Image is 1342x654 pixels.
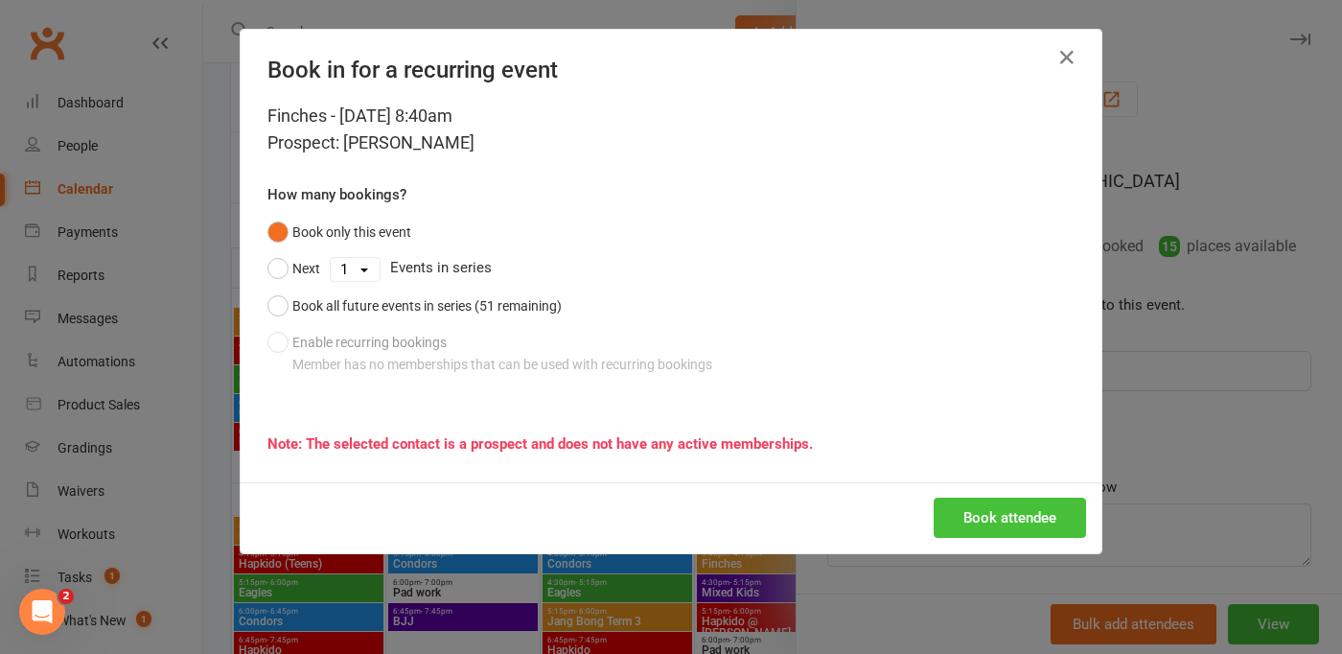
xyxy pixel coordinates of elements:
iframe: Intercom live chat [19,589,65,635]
h4: Book in for a recurring event [267,57,1075,83]
span: 2 [58,589,74,604]
label: How many bookings? [267,183,406,206]
button: Book only this event [267,214,411,250]
button: Book attendee [934,498,1086,538]
button: Next [267,250,320,287]
div: Note: The selected contact is a prospect and does not have any active memberships. [267,432,1075,455]
div: Book all future events in series (51 remaining) [292,295,562,316]
div: Events in series [267,250,1075,287]
div: Finches - [DATE] 8:40am Prospect: [PERSON_NAME] [267,103,1075,156]
button: Close [1052,42,1082,73]
button: Book all future events in series (51 remaining) [267,288,562,324]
